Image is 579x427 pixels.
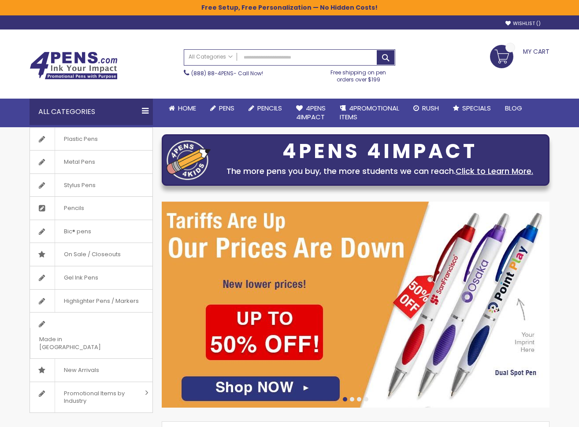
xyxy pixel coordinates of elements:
span: New Arrivals [55,359,108,382]
span: Home [178,103,196,113]
span: Specials [462,103,491,113]
a: Made in [GEOGRAPHIC_DATA] [30,313,152,358]
span: On Sale / Closeouts [55,243,130,266]
div: Free shipping on pen orders over $199 [322,66,396,83]
span: Pencils [257,103,282,113]
a: On Sale / Closeouts [30,243,152,266]
a: Metal Pens [30,151,152,173]
a: Pens [203,99,241,118]
span: 4PROMOTIONAL ITEMS [340,103,399,121]
div: The more pens you buy, the more students we can reach. [215,165,545,177]
a: All Categories [184,50,237,64]
span: - Call Now! [191,70,263,77]
span: Blog [505,103,522,113]
span: Plastic Pens [55,128,107,151]
span: Stylus Pens [55,174,104,197]
span: Promotional Items by Industry [55,382,142,412]
span: Pens [219,103,234,113]
div: All Categories [30,99,153,125]
a: Blog [498,99,529,118]
a: Highlighter Pens / Markers [30,290,152,313]
span: Highlighter Pens / Markers [55,290,148,313]
span: Pencils [55,197,93,220]
span: All Categories [189,53,233,60]
a: Stylus Pens [30,174,152,197]
span: Bic® pens [55,220,100,243]
a: New Arrivals [30,359,152,382]
span: Metal Pens [55,151,104,173]
a: Specials [446,99,498,118]
a: Gel Ink Pens [30,266,152,289]
img: /cheap-promotional-products.html [162,202,549,408]
a: 4Pens4impact [289,99,333,127]
a: (888) 88-4PENS [191,70,234,77]
a: Wishlist [505,20,541,27]
a: Pencils [30,197,152,220]
a: Pencils [241,99,289,118]
a: Bic® pens [30,220,152,243]
span: Rush [422,103,439,113]
div: 4PENS 4IMPACT [215,142,545,161]
img: four_pen_logo.png [167,140,211,180]
img: 4Pens Custom Pens and Promotional Products [30,52,118,80]
a: Click to Learn More. [456,166,533,177]
a: Rush [406,99,446,118]
a: Promotional Items by Industry [30,382,152,412]
a: Plastic Pens [30,128,152,151]
span: 4Pens 4impact [296,103,326,121]
a: Home [162,99,203,118]
span: Gel Ink Pens [55,266,107,289]
a: 4PROMOTIONALITEMS [333,99,406,127]
span: Made in [GEOGRAPHIC_DATA] [30,328,130,358]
